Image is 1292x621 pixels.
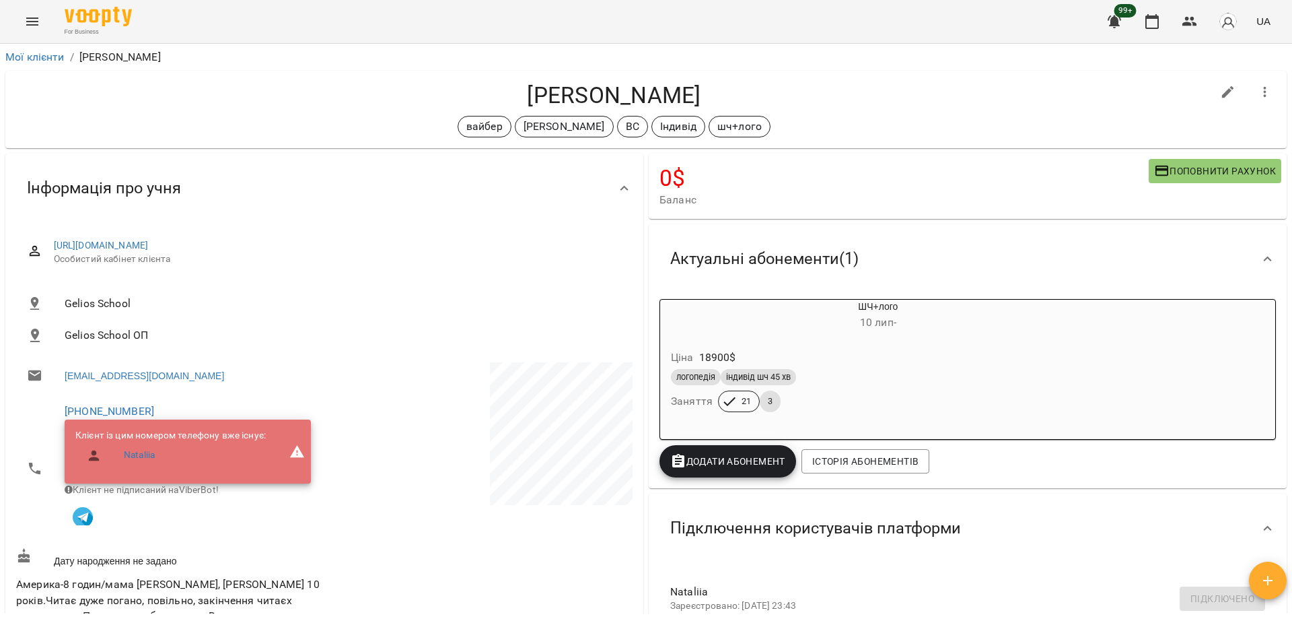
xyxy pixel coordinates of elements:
div: ВС [617,116,648,137]
span: Підключення користувачів платформи [670,518,961,539]
button: Історія абонементів [801,449,929,473]
div: Інформація про учня [5,154,643,223]
span: індивід шч 45 хв [721,371,796,383]
p: Індивід [660,119,696,135]
p: [PERSON_NAME] [524,119,605,135]
div: Дату народження не задано [13,546,324,570]
span: Актуальні абонементи ( 1 ) [670,249,859,269]
span: 99+ [1114,4,1137,18]
a: Мої клієнти [5,51,65,63]
span: Клієнт не підписаний на ViberBot! [65,484,219,495]
span: Баланс [659,192,1149,208]
span: Особистий кабінет клієнта [54,253,622,266]
p: 18900 $ [699,350,736,366]
p: [PERSON_NAME] [79,49,161,65]
li: / [70,49,74,65]
div: ШЧ+лого [725,300,1032,332]
div: вайбер [458,116,511,137]
ul: Клієнт із цим номером телефону вже існує: [75,429,266,474]
span: Поповнити рахунок [1154,163,1276,179]
h6: Ціна [671,348,694,367]
span: логопедія [671,371,721,383]
span: Nataliia [670,584,1244,600]
a: Nataliia [124,449,155,462]
a: [EMAIL_ADDRESS][DOMAIN_NAME] [65,369,224,383]
p: вайбер [466,119,503,135]
span: UA [1256,14,1270,28]
img: Telegram [73,507,93,527]
img: Voopty Logo [65,7,132,26]
p: ВС [626,119,639,135]
p: шч+лого [717,119,762,135]
nav: breadcrumb [5,49,1287,65]
button: Додати Абонемент [659,445,796,478]
span: For Business [65,28,132,36]
h6: Заняття [671,392,713,411]
span: Інформація про учня [27,178,181,199]
a: [URL][DOMAIN_NAME] [54,240,149,251]
button: Menu [16,5,48,38]
div: Актуальні абонементи(1) [649,224,1287,294]
h4: [PERSON_NAME] [16,81,1212,109]
h4: 0 $ [659,164,1149,192]
img: avatar_s.png [1219,12,1237,31]
div: шч+лого [709,116,770,137]
span: Gelios School ОП [65,327,622,344]
span: 3 [760,395,781,407]
div: Індивід [651,116,705,137]
div: [PERSON_NAME] [515,116,614,137]
div: Підключення користувачів платформи [649,494,1287,563]
a: [PHONE_NUMBER] [65,405,154,418]
p: Зареєстровано: [DATE] 23:43 [670,599,1244,613]
span: Gelios School [65,296,622,312]
div: ШЧ+лого [660,300,725,332]
button: UA [1251,9,1276,34]
button: Поповнити рахунок [1149,159,1281,183]
span: Історія абонементів [812,453,919,469]
button: Клієнт підписаний на VooptyBot [65,497,101,533]
span: 10 лип - [860,316,896,329]
span: 21 [733,395,759,407]
button: ШЧ+лого10 лип- Ціна18900$логопедіяіндивід шч 45 хвЗаняття213 [660,300,1032,428]
span: Додати Абонемент [670,453,785,469]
